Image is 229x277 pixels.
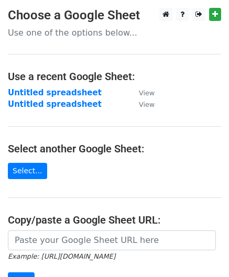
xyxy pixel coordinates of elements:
a: Select... [8,163,47,179]
input: Paste your Google Sheet URL here [8,230,216,250]
h4: Use a recent Google Sheet: [8,70,221,83]
a: Untitled spreadsheet [8,88,102,97]
a: Untitled spreadsheet [8,99,102,109]
a: View [128,88,155,97]
small: View [139,101,155,108]
h3: Choose a Google Sheet [8,8,221,23]
h4: Select another Google Sheet: [8,142,221,155]
p: Use one of the options below... [8,27,221,38]
a: View [128,99,155,109]
small: Example: [URL][DOMAIN_NAME] [8,252,115,260]
small: View [139,89,155,97]
h4: Copy/paste a Google Sheet URL: [8,214,221,226]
